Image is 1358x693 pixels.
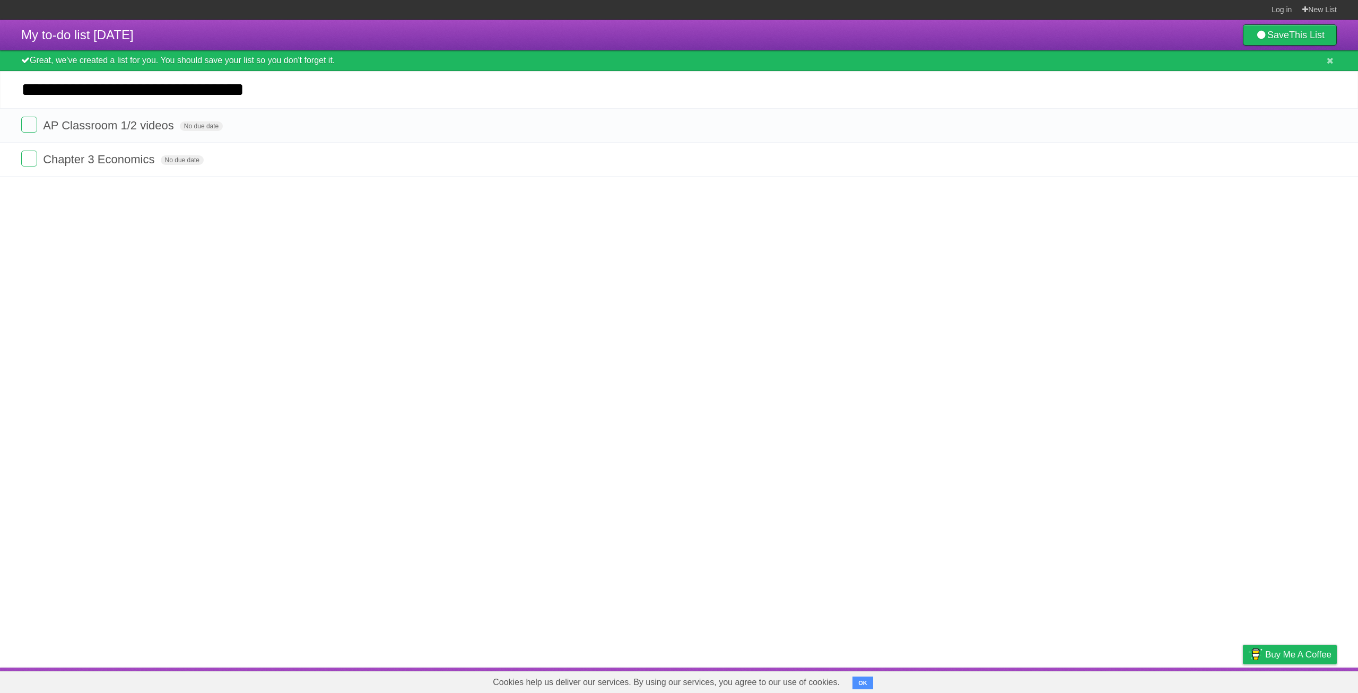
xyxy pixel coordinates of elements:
[1289,30,1325,40] b: This List
[1243,24,1337,46] a: SaveThis List
[1270,670,1337,690] a: Suggest a feature
[1265,645,1331,664] span: Buy me a coffee
[1243,645,1337,664] a: Buy me a coffee
[1229,670,1257,690] a: Privacy
[1193,670,1216,690] a: Terms
[482,672,850,693] span: Cookies help us deliver our services. By using our services, you agree to our use of cookies.
[161,155,204,165] span: No due date
[1102,670,1124,690] a: About
[21,28,134,42] span: My to-do list [DATE]
[180,121,223,131] span: No due date
[1137,670,1180,690] a: Developers
[1248,645,1263,663] img: Buy me a coffee
[43,153,157,166] span: Chapter 3 Economics
[852,677,873,689] button: OK
[43,119,177,132] span: AP Classroom 1/2 videos
[21,151,37,166] label: Done
[21,117,37,133] label: Done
